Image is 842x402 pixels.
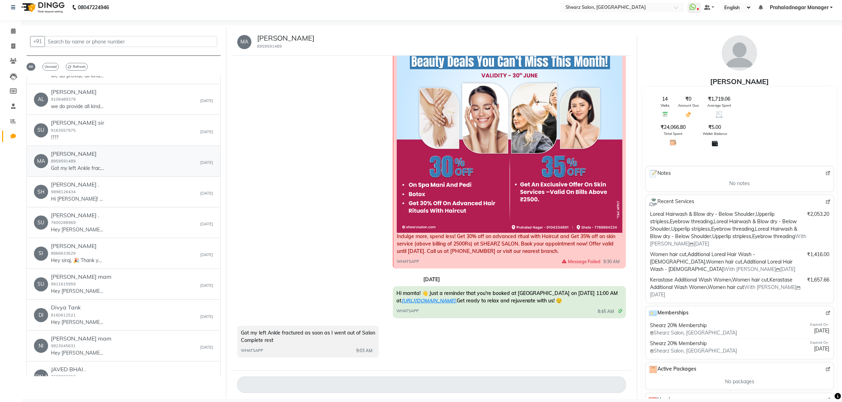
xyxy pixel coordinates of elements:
[241,348,263,354] span: WHATSAPP
[562,258,600,265] span: Message Failed
[257,44,282,49] small: 8959591489
[200,314,213,320] small: [DATE]
[200,98,213,104] small: [DATE]
[661,124,686,131] span: ₹24,066.80
[643,76,837,87] div: [PERSON_NAME]
[650,347,737,355] span: Shearz Salon, [GEOGRAPHIC_DATA]
[649,198,694,206] span: Recent Services
[51,243,104,249] h6: [PERSON_NAME]
[66,63,88,71] span: Refresh
[51,220,76,225] small: 7600288969
[42,63,59,71] span: Unread
[664,131,683,136] span: Total Spent
[807,211,829,218] span: ₹2,053.20
[722,35,757,71] img: avatar
[401,297,457,304] a: [URL][DOMAIN_NAME].
[34,93,48,107] div: AL
[685,111,692,118] img: Amount Due Icon
[51,72,104,79] p: we do provide all kind of services
[51,134,104,141] p: !???
[51,119,104,126] h6: [PERSON_NAME] sir
[51,97,76,102] small: 9106489379
[51,165,104,172] p: Got my left Ankle fractured as soon as I went out of Salon Complete rest
[200,344,213,350] small: [DATE]
[51,313,76,318] small: 8160612521
[716,111,722,118] img: Average Spent Icon
[397,7,622,233] img: Image Message
[34,154,48,168] div: MA
[708,124,721,131] span: ₹5.00
[662,95,668,103] span: 14
[649,309,689,318] span: Memberships
[51,319,104,326] p: Hey [PERSON_NAME], 🎉 Thank you for choosing Shearz Salon! Here’s your invoice: 💰 Amount: 298.2 🧾 ...
[51,195,104,203] p: Hi [PERSON_NAME]! 👋 Just a reminder that you're booked at Shearz Salon on [DATE] 11:00 AM at [URL...
[51,128,76,133] small: 9163557975
[598,308,614,315] span: 8:45 AM
[650,277,792,290] span: Kerastase Additional Wash Women,Women hair cut,Kerastase Additional Wash Women,Women hair cut
[356,348,372,354] span: 9:03 AM
[34,123,48,137] div: SU
[51,103,104,110] p: we do provide all kind of services
[650,340,707,347] span: Shearz 20% Membership
[724,266,795,272] span: With [PERSON_NAME] [DATE]
[200,252,213,258] small: [DATE]
[810,322,828,327] span: Expired On
[650,148,831,161] span: Membership Expired
[670,139,676,146] img: Total Spent Icon
[770,4,829,11] span: Prahaladnagar Manager
[685,95,691,103] span: ₹0
[708,95,730,103] span: ₹1,719.06
[396,308,419,314] span: WHATSAPP
[51,343,76,348] small: 9823045631
[51,212,104,219] h6: [PERSON_NAME] .
[200,221,213,227] small: [DATE]
[34,215,48,230] div: SU
[34,247,48,261] div: SI
[51,374,76,379] small: 7600002710
[51,304,104,311] h6: Divya Tank
[34,277,48,291] div: SU
[650,211,797,240] span: Loreal Hairwash & Blow dry - Below Shoulder,Upperlip stripless,Eyebrow threading,Loreal Hairwash ...
[423,276,440,283] strong: [DATE]
[603,259,620,265] span: 9:30 AM
[661,103,669,108] span: Visits
[200,129,213,135] small: [DATE]
[650,329,737,337] span: Shearz Salon, [GEOGRAPHIC_DATA]
[34,308,48,322] div: DI
[649,169,671,178] span: Notes
[51,257,104,264] p: Hey siraj, 🎉 Thank you for choosing Shearz Salon! Here’s your invoice: 💰 Amount: 1700 🧾 Invoice: ...
[200,283,213,289] small: [DATE]
[45,36,217,47] input: Search by name or phone number
[810,340,828,345] span: Expired On
[27,63,35,71] span: All
[51,288,104,295] p: Hey [PERSON_NAME], 🎉 Thank you for choosing Shearz Salon! Here’s your invoice: 💰 Amount: 270.9 🧾 ...
[51,335,111,342] h6: [PERSON_NAME] mam
[729,180,750,187] span: No notes
[650,251,792,272] span: Women hair cut,Additional Loreal Hair Wash - [DEMOGRAPHIC_DATA],Women hair cut,Additional Loreal ...
[51,159,76,164] small: 8959591489
[200,160,213,166] small: [DATE]
[51,181,104,188] h6: [PERSON_NAME] .
[678,103,699,108] span: Amount Due
[807,251,829,258] span: ₹1,416.00
[34,339,48,353] div: NI
[814,327,829,335] span: [DATE]
[397,233,616,254] span: Indulge more, spend less! Get 30% off on advanced ritual with Haircut and Get 35% off on skin ser...
[51,150,104,157] h6: [PERSON_NAME]
[200,375,213,381] small: [DATE]
[34,185,48,199] div: SH
[200,190,213,196] small: [DATE]
[30,36,45,47] button: +91
[51,366,104,373] h6: JAVED BHAI .
[51,273,111,280] h6: [PERSON_NAME] mam
[725,378,754,385] span: No packages
[237,35,251,49] div: MA
[51,89,104,95] h6: [PERSON_NAME]
[649,365,696,374] span: Active Packages
[34,370,48,384] div: [PERSON_NAME]
[257,34,314,42] h5: [PERSON_NAME]
[396,290,618,304] span: Hi mamta! 👋 Just a reminder that you're booked at [GEOGRAPHIC_DATA] on [DATE] 11:00 AM at Get rea...
[807,276,829,284] span: ₹1,657.66
[51,189,76,194] small: 9898126434
[650,322,707,329] span: Shearz 20% Membership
